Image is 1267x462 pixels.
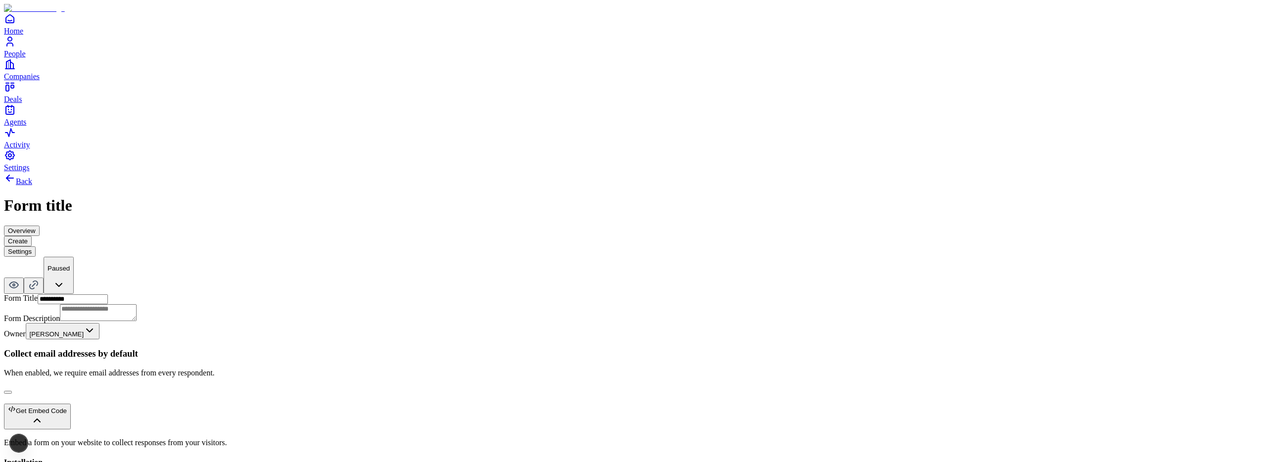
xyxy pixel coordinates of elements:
h3: Collect email addresses by default [4,348,1263,359]
a: Agents [4,104,1263,126]
span: Agents [4,118,26,126]
a: Settings [4,149,1263,172]
span: Home [4,27,23,35]
label: Form Description [4,314,60,323]
span: Deals [4,95,22,103]
label: Form Title [4,294,38,302]
p: When enabled, we require email addresses from every respondent. [4,369,1263,377]
button: Get Embed Code [4,404,71,429]
a: People [4,36,1263,58]
button: Overview [4,226,40,236]
h1: Form title [4,196,1263,215]
a: Companies [4,58,1263,81]
span: People [4,49,26,58]
button: Create [4,236,32,246]
button: Settings [4,246,36,257]
p: Embed a form on your website to collect responses from your visitors. [4,438,1263,447]
label: Owner [4,329,26,338]
span: Companies [4,72,40,81]
img: Item Brain Logo [4,4,65,13]
a: Home [4,13,1263,35]
span: Settings [4,163,30,172]
a: Activity [4,127,1263,149]
a: Back [4,177,32,185]
div: Get Embed Code [8,405,67,415]
span: Activity [4,140,30,149]
a: Deals [4,81,1263,103]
